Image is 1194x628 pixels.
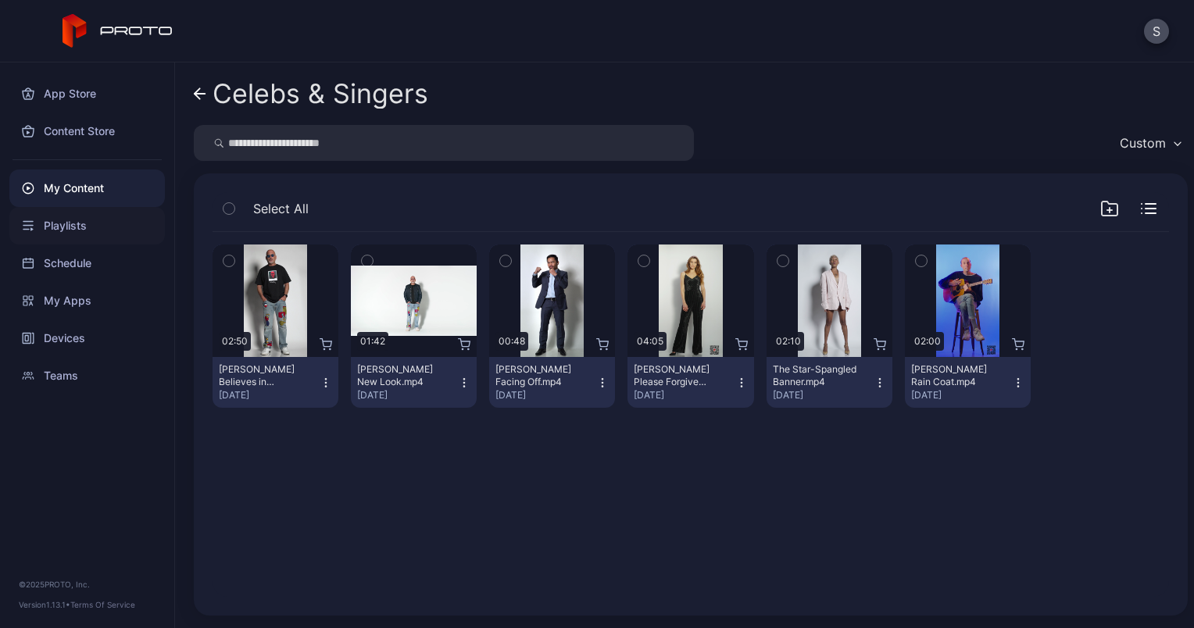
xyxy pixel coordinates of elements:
[767,357,892,408] button: The Star-Spangled Banner.mp4[DATE]
[9,112,165,150] a: Content Store
[9,244,165,282] a: Schedule
[19,578,156,591] div: © 2025 PROTO, Inc.
[351,357,477,408] button: [PERSON_NAME] New Look.mp4[DATE]
[219,363,305,388] div: Howie Mandel Believes in Proto.mp4
[773,363,859,388] div: The Star-Spangled Banner.mp4
[911,389,1012,401] div: [DATE]
[219,389,320,401] div: [DATE]
[489,357,615,408] button: [PERSON_NAME] Facing Off.mp4[DATE]
[1120,135,1166,151] div: Custom
[357,363,443,388] div: Howie Mandel's New Look.mp4
[1112,125,1188,161] button: Custom
[773,389,874,401] div: [DATE]
[9,207,165,244] a: Playlists
[634,389,735,401] div: [DATE]
[9,169,165,207] a: My Content
[905,357,1031,408] button: [PERSON_NAME] Rain Coat.mp4[DATE]
[357,389,458,401] div: [DATE]
[9,319,165,357] a: Devices
[253,199,309,218] span: Select All
[9,282,165,319] a: My Apps
[213,79,428,109] div: Celebs & Singers
[495,389,596,401] div: [DATE]
[1144,19,1169,44] button: S
[9,75,165,112] a: App Store
[9,357,165,394] a: Teams
[627,357,753,408] button: [PERSON_NAME] Please Forgive Me.mp4[DATE]
[19,600,70,609] span: Version 1.13.1 •
[70,600,135,609] a: Terms Of Service
[911,363,997,388] div: Ryan Pollie's Rain Coat.mp4
[495,363,581,388] div: Manny Pacquiao Facing Off.mp4
[634,363,720,388] div: Adeline Mocke's Please Forgive Me.mp4
[213,357,338,408] button: [PERSON_NAME] Believes in Proto.mp4[DATE]
[194,75,428,112] a: Celebs & Singers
